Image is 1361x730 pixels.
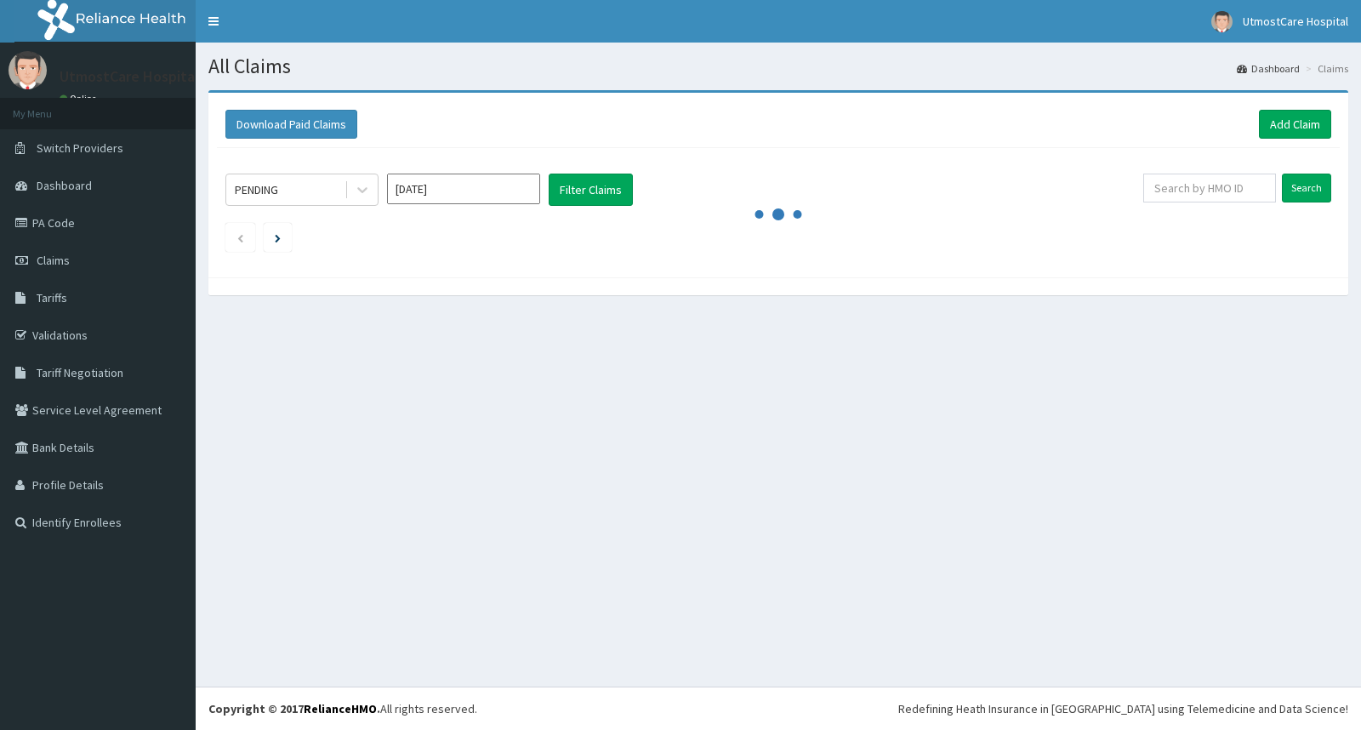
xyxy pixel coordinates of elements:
span: Dashboard [37,178,92,193]
a: Previous page [236,230,244,245]
input: Search by HMO ID [1143,174,1277,202]
div: Redefining Heath Insurance in [GEOGRAPHIC_DATA] using Telemedicine and Data Science! [898,700,1348,717]
strong: Copyright © 2017 . [208,701,380,716]
button: Download Paid Claims [225,110,357,139]
span: Claims [37,253,70,268]
span: UtmostCare Hospital [1243,14,1348,29]
p: UtmostCare Hospital [60,69,199,84]
a: Dashboard [1237,61,1300,76]
div: PENDING [235,181,278,198]
img: User Image [9,51,47,89]
button: Filter Claims [549,174,633,206]
span: Switch Providers [37,140,123,156]
footer: All rights reserved. [196,687,1361,730]
a: Add Claim [1259,110,1331,139]
input: Search [1282,174,1331,202]
a: Next page [275,230,281,245]
input: Select Month and Year [387,174,540,204]
span: Tariff Negotiation [37,365,123,380]
svg: audio-loading [753,189,804,240]
a: RelianceHMO [304,701,377,716]
h1: All Claims [208,55,1348,77]
li: Claims [1301,61,1348,76]
span: Tariffs [37,290,67,305]
img: User Image [1211,11,1233,32]
a: Online [60,93,100,105]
